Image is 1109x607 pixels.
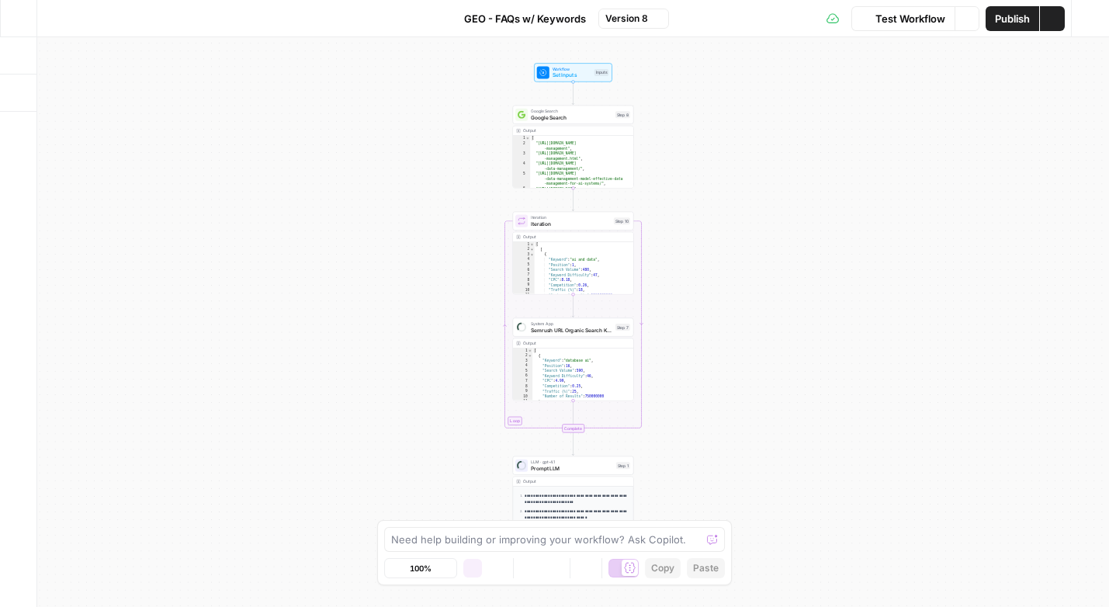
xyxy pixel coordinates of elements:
[986,6,1039,31] button: Publish
[523,127,612,134] div: Output
[562,424,584,432] div: Complete
[513,384,532,390] div: 8
[687,558,725,578] button: Paste
[605,12,648,26] span: Version 8
[513,283,535,288] div: 9
[531,108,612,114] span: Google Search
[513,317,634,401] div: System AppSemrush URL Organic Search KeywordsStep 7Output[ { "Keyword":"database ai", "Position":...
[616,462,630,469] div: Step 1
[513,257,535,262] div: 4
[513,349,532,354] div: 1
[410,562,431,574] span: 100%
[513,353,532,359] div: 2
[651,561,674,575] span: Copy
[693,561,719,575] span: Paste
[513,293,535,298] div: 11
[513,373,532,379] div: 6
[441,6,595,31] button: GEO - FAQs w/ Keywords
[525,136,530,141] span: Toggle code folding, rows 1 through 10
[513,379,532,384] div: 7
[523,478,612,484] div: Output
[531,214,611,220] span: Iteration
[513,389,532,394] div: 9
[572,82,574,105] g: Edge from start to step_8
[572,188,574,210] g: Edge from step_8 to step_10
[615,111,630,118] div: Step 8
[523,340,612,346] div: Output
[513,399,532,404] div: 11
[513,247,535,252] div: 2
[572,294,574,317] g: Edge from step_10 to step_7
[851,6,955,31] button: Test Workflow
[513,278,535,283] div: 8
[464,11,586,26] span: GEO - FAQs w/ Keywords
[531,113,612,121] span: Google Search
[513,141,530,151] div: 2
[513,151,530,161] div: 3
[615,324,630,331] div: Step 7
[513,262,535,268] div: 5
[594,69,609,76] div: Inputs
[553,66,591,72] span: Workflow
[645,558,681,578] button: Copy
[513,272,535,278] div: 7
[875,11,945,26] span: Test Workflow
[513,424,634,432] div: Complete
[513,288,535,293] div: 10
[531,326,612,334] span: Semrush URL Organic Search Keywords
[530,252,535,258] span: Toggle code folding, rows 3 through 12
[513,268,535,273] div: 6
[531,321,612,327] span: System App
[513,136,530,141] div: 1
[513,63,634,82] div: WorkflowSet InputsInputs
[513,242,535,248] div: 1
[513,359,532,364] div: 3
[513,106,634,189] div: Google SearchGoogle SearchStep 8Output[ "[URL][DOMAIN_NAME] -management", "[URL][DOMAIN_NAME] -ma...
[513,394,532,400] div: 10
[531,220,611,227] span: Iteration
[531,464,613,472] span: Prompt LLM
[513,172,530,187] div: 5
[995,11,1030,26] span: Publish
[528,349,532,354] span: Toggle code folding, rows 1 through 182
[513,186,530,202] div: 6
[523,234,612,240] div: Output
[513,252,535,258] div: 3
[572,432,574,455] g: Edge from step_10-iteration-end to step_1
[553,71,591,79] span: Set Inputs
[530,247,535,252] span: Toggle code folding, rows 2 through 623
[614,217,630,224] div: Step 10
[513,212,634,295] div: LoopIterationIterationStep 10Output[ [ { "Keyword":"ai and data", "Position":1, "Search Volume":4...
[530,242,535,248] span: Toggle code folding, rows 1 through 1938
[531,459,613,465] span: LLM · gpt-4.1
[513,161,530,172] div: 4
[598,9,669,29] button: Version 8
[528,353,532,359] span: Toggle code folding, rows 2 through 11
[513,369,532,374] div: 5
[513,363,532,369] div: 4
